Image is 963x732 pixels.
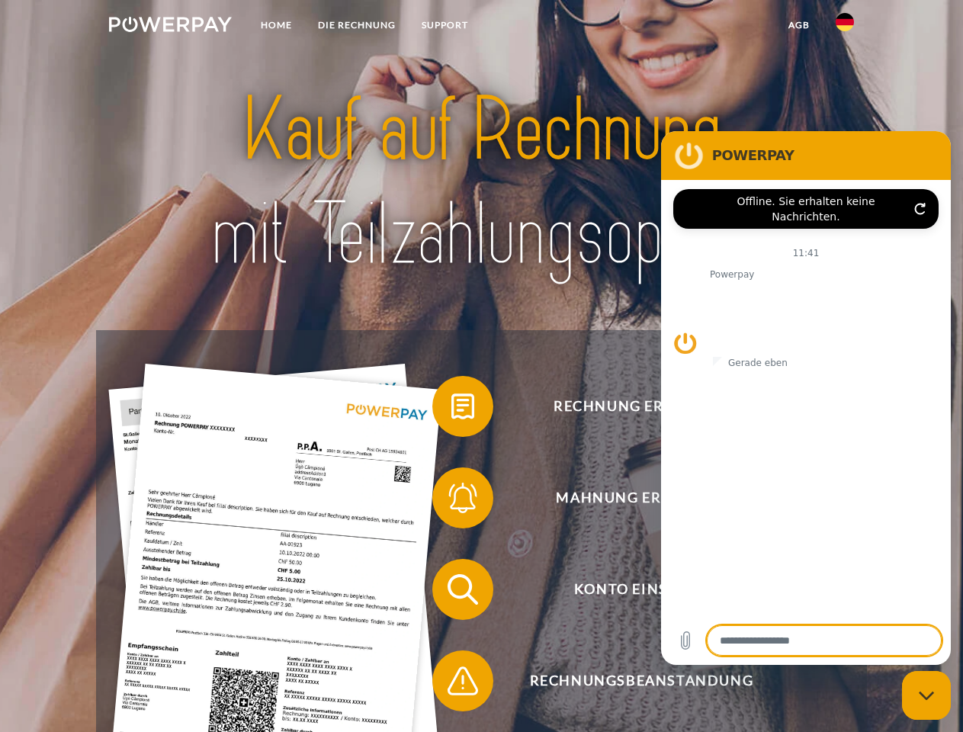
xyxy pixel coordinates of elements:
a: Home [248,11,305,39]
img: qb_warning.svg [444,662,482,700]
span: Konto einsehen [454,559,828,620]
img: qb_bill.svg [444,387,482,425]
img: logo-powerpay-white.svg [109,17,232,32]
img: qb_search.svg [444,570,482,608]
a: SUPPORT [409,11,481,39]
img: qb_bell.svg [444,479,482,517]
button: Konto einsehen [432,559,829,620]
iframe: Messaging-Fenster [661,131,951,665]
span: Rechnungsbeanstandung [454,650,828,711]
a: agb [775,11,823,39]
button: Mahnung erhalten? [432,467,829,528]
iframe: Schaltfläche zum Öffnen des Messaging-Fensters; Konversation läuft [902,671,951,720]
img: title-powerpay_de.svg [146,73,817,292]
span: Mahnung erhalten? [454,467,828,528]
button: Rechnungsbeanstandung [432,650,829,711]
img: de [836,13,854,31]
span: Rechnung erhalten? [454,376,828,437]
a: DIE RECHNUNG [305,11,409,39]
button: Rechnung erhalten? [432,376,829,437]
